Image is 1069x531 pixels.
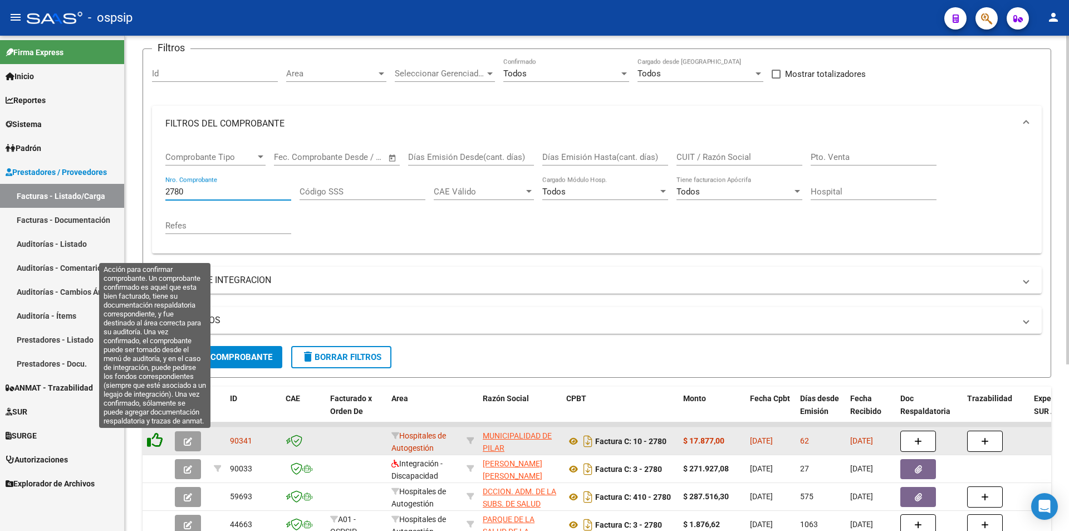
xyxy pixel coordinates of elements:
span: Días desde Emisión [800,394,839,416]
button: Buscar Comprobante [152,346,282,368]
span: Comprobante Tipo [165,152,256,162]
span: [DATE] [750,464,773,473]
span: Seleccionar Gerenciador [395,69,485,79]
mat-icon: search [162,350,175,363]
div: 30707519378 [483,485,557,509]
input: Fecha fin [329,152,383,162]
strong: $ 287.516,30 [683,492,729,501]
mat-expansion-panel-header: FILTROS DE INTEGRACION [152,267,1042,294]
datatable-header-cell: ID [225,387,281,436]
span: Hospitales de Autogestión [391,431,446,453]
span: Doc Respaldatoria [900,394,950,416]
datatable-header-cell: Días desde Emisión [796,387,846,436]
datatable-header-cell: Trazabilidad [963,387,1029,436]
span: Mostrar totalizadores [785,67,866,81]
div: 30999005825 [483,430,557,453]
span: 59693 [230,492,252,501]
datatable-header-cell: Monto [679,387,746,436]
span: SUR [6,406,27,418]
span: CPBT [566,394,586,403]
strong: $ 1.876,62 [683,520,720,529]
i: Descargar documento [581,460,595,478]
span: 575 [800,492,813,501]
span: DCCION. ADM. DE LA SUBS. DE SALUD PCIA. DE NEUQUEN [483,487,556,522]
span: Buscar Comprobante [162,352,272,362]
mat-expansion-panel-header: MAS FILTROS [152,307,1042,334]
strong: $ 17.877,00 [683,436,724,445]
strong: $ 271.927,08 [683,464,729,473]
div: Open Intercom Messenger [1031,493,1058,520]
span: Todos [676,187,700,197]
span: 90033 [230,464,252,473]
datatable-header-cell: Fecha Cpbt [746,387,796,436]
span: Razón Social [483,394,529,403]
span: Reportes [6,94,46,106]
datatable-header-cell: Razón Social [478,387,562,436]
span: Todos [542,187,566,197]
mat-icon: person [1047,11,1060,24]
datatable-header-cell: Doc Respaldatoria [896,387,963,436]
i: Descargar documento [581,432,595,450]
span: [DATE] [750,436,773,445]
span: [DATE] [850,436,873,445]
span: Area [391,394,408,403]
span: 1063 [800,520,818,529]
span: Explorador de Archivos [6,478,95,490]
span: CAE Válido [434,187,524,197]
strong: Factura C: 3 - 2780 [595,520,662,529]
span: [PERSON_NAME] [PERSON_NAME] [483,459,542,481]
span: Prestadores / Proveedores [6,166,107,178]
span: MUNICIPALIDAD DE PILAR [483,431,552,453]
span: 62 [800,436,809,445]
span: Firma Express [6,46,63,59]
h3: Filtros [152,40,190,56]
datatable-header-cell: Area [387,387,462,436]
input: Fecha inicio [274,152,319,162]
span: Todos [638,69,661,79]
strong: Factura C: 10 - 2780 [595,437,666,446]
span: [DATE] [750,520,773,529]
div: 20939208268 [483,457,557,481]
span: - ospsip [88,6,133,30]
mat-panel-title: FILTROS DEL COMPROBANTE [165,118,1015,130]
span: ID [230,394,237,403]
span: Hospitales de Autogestión [391,487,446,509]
div: FILTROS DEL COMPROBANTE [152,142,1042,254]
button: Borrar Filtros [291,346,391,368]
mat-icon: menu [9,11,22,24]
span: [DATE] [750,492,773,501]
span: 44663 [230,520,252,529]
span: 90341 [230,436,252,445]
mat-icon: delete [301,350,315,363]
mat-panel-title: MAS FILTROS [165,314,1015,327]
span: Monto [683,394,706,403]
span: CAE [286,394,300,403]
span: Autorizaciones [6,454,68,466]
span: [DATE] [850,464,873,473]
span: 27 [800,464,809,473]
datatable-header-cell: Facturado x Orden De [326,387,387,436]
span: SURGE [6,430,37,442]
datatable-header-cell: CPBT [562,387,679,436]
span: [DATE] [850,520,873,529]
span: Borrar Filtros [301,352,381,362]
span: Sistema [6,118,42,130]
span: Todos [503,69,527,79]
span: Inicio [6,70,34,82]
span: Area [286,69,376,79]
span: Facturado x Orden De [330,394,372,416]
strong: Factura C: 410 - 2780 [595,493,671,501]
datatable-header-cell: CAE [281,387,326,436]
span: [DATE] [850,492,873,501]
button: Open calendar [386,152,399,164]
mat-panel-title: FILTROS DE INTEGRACION [165,274,1015,286]
i: Descargar documento [581,488,595,506]
strong: Factura C: 3 - 2780 [595,465,662,474]
span: Integración - Discapacidad [391,459,443,481]
datatable-header-cell: Fecha Recibido [846,387,896,436]
span: Fecha Cpbt [750,394,790,403]
span: Padrón [6,142,41,154]
mat-expansion-panel-header: FILTROS DEL COMPROBANTE [152,106,1042,142]
span: ANMAT - Trazabilidad [6,382,93,394]
span: Fecha Recibido [850,394,881,416]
